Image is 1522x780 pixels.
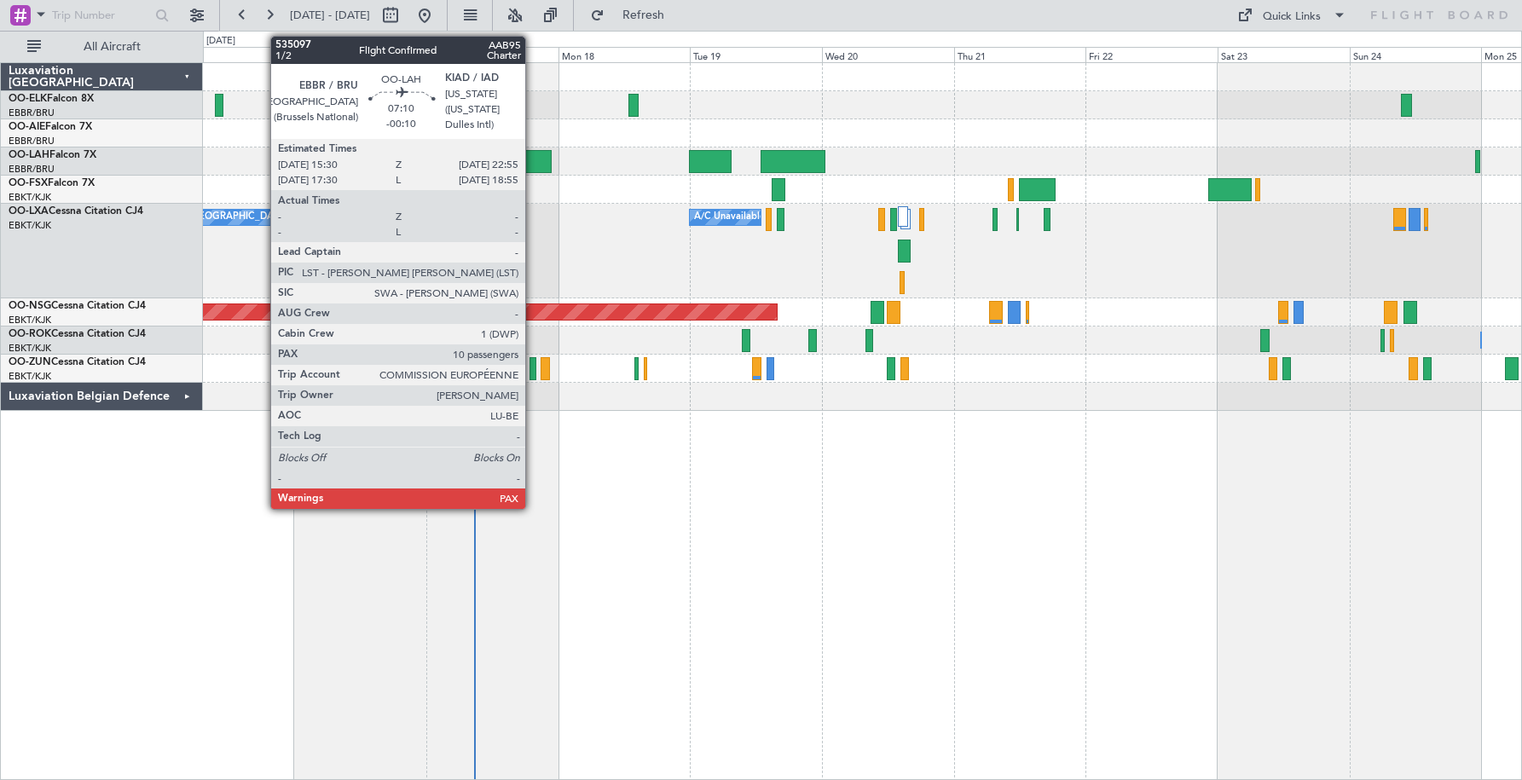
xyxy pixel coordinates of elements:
[290,8,370,23] span: [DATE] - [DATE]
[1085,47,1218,62] div: Fri 22
[1350,47,1482,62] div: Sun 24
[1218,47,1350,62] div: Sat 23
[9,191,51,204] a: EBKT/KJK
[9,301,51,311] span: OO-NSG
[9,357,51,367] span: OO-ZUN
[9,150,49,160] span: OO-LAH
[9,94,47,104] span: OO-ELK
[9,122,45,132] span: OO-AIE
[822,47,954,62] div: Wed 20
[19,33,185,61] button: All Aircraft
[206,34,235,49] div: [DATE]
[9,329,51,339] span: OO-ROK
[9,206,49,217] span: OO-LXA
[9,94,94,104] a: OO-ELKFalcon 8X
[690,47,822,62] div: Tue 19
[9,135,55,147] a: EBBR/BRU
[9,122,92,132] a: OO-AIEFalcon 7X
[9,314,51,326] a: EBKT/KJK
[52,3,150,28] input: Trip Number
[9,206,143,217] a: OO-LXACessna Citation CJ4
[582,2,685,29] button: Refresh
[9,163,55,176] a: EBBR/BRU
[9,178,48,188] span: OO-FSX
[1229,2,1355,29] button: Quick Links
[44,41,180,53] span: All Aircraft
[9,342,51,355] a: EBKT/KJK
[9,150,96,160] a: OO-LAHFalcon 7X
[9,107,55,119] a: EBBR/BRU
[294,47,426,62] div: Sat 16
[608,9,680,21] span: Refresh
[558,47,691,62] div: Mon 18
[694,205,765,230] div: A/C Unavailable
[9,370,51,383] a: EBKT/KJK
[1263,9,1321,26] div: Quick Links
[9,329,146,339] a: OO-ROKCessna Citation CJ4
[9,219,51,232] a: EBKT/KJK
[163,47,295,62] div: Fri 15
[9,178,95,188] a: OO-FSXFalcon 7X
[954,47,1086,62] div: Thu 21
[9,357,146,367] a: OO-ZUNCessna Citation CJ4
[9,301,146,311] a: OO-NSGCessna Citation CJ4
[426,47,558,62] div: Sun 17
